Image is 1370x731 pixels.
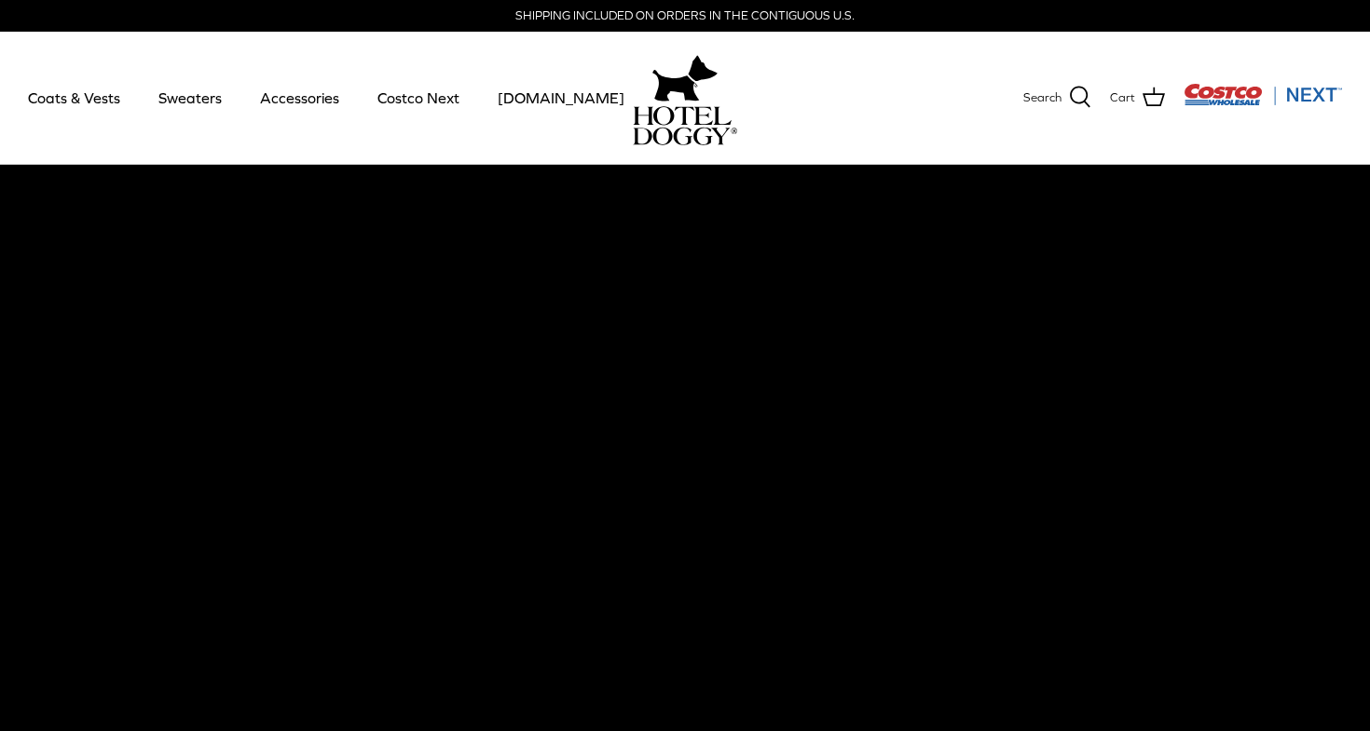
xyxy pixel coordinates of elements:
[11,66,137,129] a: Coats & Vests
[142,66,239,129] a: Sweaters
[481,66,641,129] a: [DOMAIN_NAME]
[361,66,476,129] a: Costco Next
[1110,88,1135,108] span: Cart
[243,66,356,129] a: Accessories
[1184,95,1342,109] a: Visit Costco Next
[633,50,737,145] a: hoteldoggy.com hoteldoggycom
[1023,86,1091,110] a: Search
[1023,88,1062,108] span: Search
[1184,83,1342,106] img: Costco Next
[652,50,718,106] img: hoteldoggy.com
[633,106,737,145] img: hoteldoggycom
[1110,86,1165,110] a: Cart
